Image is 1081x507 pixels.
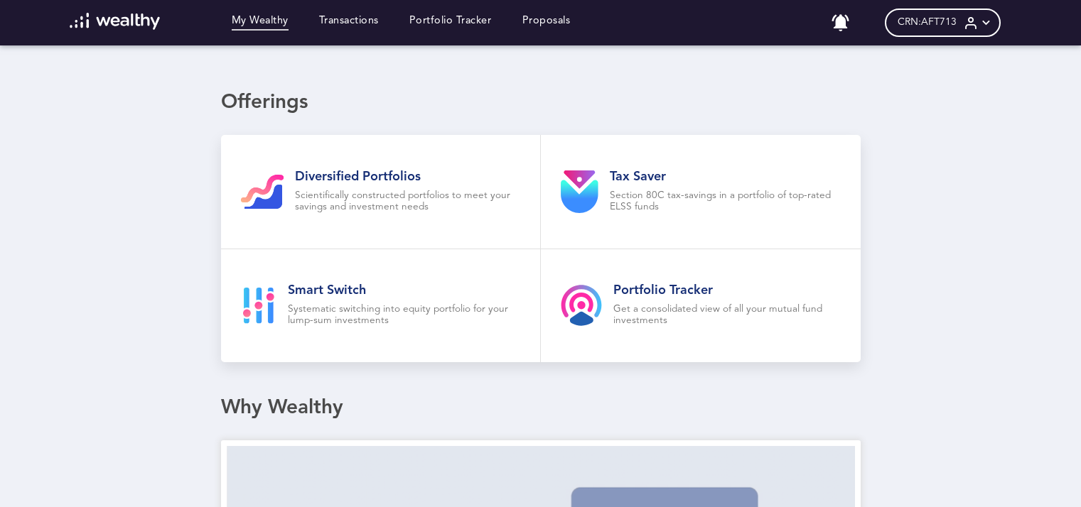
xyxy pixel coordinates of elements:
p: Section 80C tax-savings in a portfolio of top-rated ELSS funds [610,190,841,213]
span: CRN: AFT713 [898,16,957,28]
a: Portfolio TrackerGet a consolidated view of all your mutual fund investments [541,249,861,363]
p: Get a consolidated view of all your mutual fund investments [613,304,841,327]
img: wl-logo-white.svg [70,13,160,30]
a: Proposals [522,15,571,31]
img: gi-goal-icon.svg [241,175,284,209]
a: Diversified PortfoliosScientifically constructed portfolios to meet your savings and investment n... [221,135,541,249]
img: product-tax.svg [561,170,598,213]
div: Why Wealthy [221,396,861,420]
img: smart-goal-icon.svg [241,288,276,324]
h2: Diversified Portfolios [295,169,521,185]
a: My Wealthy [232,15,289,31]
h2: Smart Switch [288,283,521,298]
img: product-tracker.svg [561,285,602,326]
h2: Portfolio Tracker [613,283,841,298]
div: Offerings [221,91,861,115]
h2: Tax Saver [610,169,841,185]
a: Portfolio Tracker [409,15,492,31]
a: Smart SwitchSystematic switching into equity portfolio for your lump-sum investments [221,249,541,363]
p: Systematic switching into equity portfolio for your lump-sum investments [288,304,521,327]
p: Scientifically constructed portfolios to meet your savings and investment needs [295,190,521,213]
a: Tax SaverSection 80C tax-savings in a portfolio of top-rated ELSS funds [541,135,861,249]
a: Transactions [319,15,379,31]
